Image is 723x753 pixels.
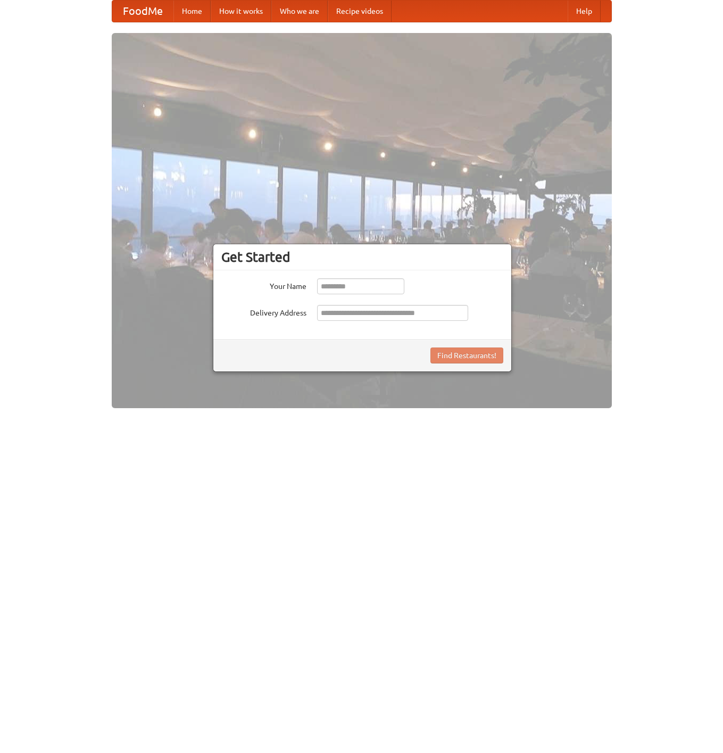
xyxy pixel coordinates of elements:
[328,1,392,22] a: Recipe videos
[568,1,601,22] a: Help
[271,1,328,22] a: Who we are
[221,278,306,292] label: Your Name
[112,1,173,22] a: FoodMe
[430,347,503,363] button: Find Restaurants!
[211,1,271,22] a: How it works
[221,249,503,265] h3: Get Started
[221,305,306,318] label: Delivery Address
[173,1,211,22] a: Home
